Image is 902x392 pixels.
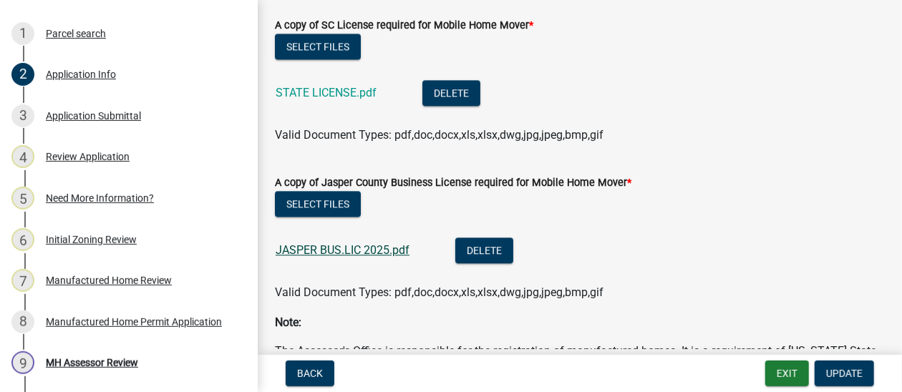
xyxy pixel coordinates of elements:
div: Manufactured Home Review [46,275,172,285]
div: Application Submittal [46,111,141,121]
label: A copy of SC License required for Mobile Home Mover [275,21,533,31]
div: 6 [11,228,34,251]
button: Delete [455,237,513,263]
a: JASPER BUS.LIC 2025.pdf [276,243,409,257]
button: Exit [765,361,809,386]
span: Valid Document Types: pdf,doc,docx,xls,xlsx,dwg,jpg,jpeg,bmp,gif [275,285,603,299]
span: Update [826,368,863,379]
button: Update [815,361,874,386]
div: 2 [11,63,34,86]
div: Application Info [46,69,116,79]
div: 7 [11,269,34,292]
div: 9 [11,351,34,374]
a: STATE LICENSE.pdf [276,86,377,99]
div: Manufactured Home Permit Application [46,317,222,327]
strong: Note: [275,315,301,329]
button: Select files [275,191,361,217]
label: A copy of Jasper County Business License required for Mobile Home Mover [275,178,631,188]
button: Select files [275,34,361,59]
div: 8 [11,310,34,333]
span: Back [297,368,323,379]
div: 4 [11,145,34,168]
div: 1 [11,22,34,45]
div: 5 [11,187,34,210]
div: Parcel search [46,29,106,39]
div: MH Assessor Review [46,358,138,368]
span: Valid Document Types: pdf,doc,docx,xls,xlsx,dwg,jpg,jpeg,bmp,gif [275,128,603,142]
div: Review Application [46,152,130,162]
button: Delete [422,80,480,106]
div: 3 [11,104,34,127]
wm-modal-confirm: Delete Document [455,245,513,258]
button: Back [286,361,334,386]
wm-modal-confirm: Delete Document [422,87,480,101]
div: Need More Information? [46,193,154,203]
div: Initial Zoning Review [46,235,137,245]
